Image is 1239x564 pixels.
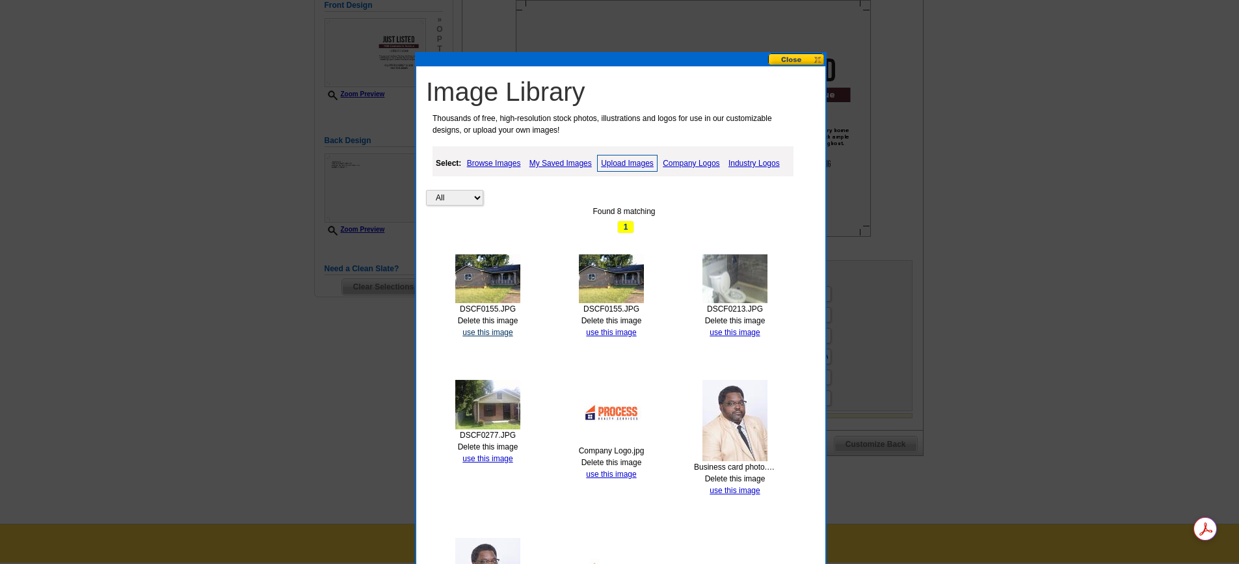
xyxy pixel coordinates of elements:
a: Delete this image [458,442,518,451]
strong: Select: [436,159,461,168]
p: Thousands of free, high-resolution stock photos, illustrations and logos for use in our customiza... [426,113,798,136]
a: Delete this image [705,474,766,483]
a: Browse Images [464,155,524,171]
div: Business card photo.JPG [694,461,776,473]
a: Delete this image [458,316,518,325]
a: Upload Images [597,155,658,172]
a: use this image [462,454,513,463]
a: use this image [462,328,513,337]
a: use this image [710,486,760,495]
div: Found 8 matching [426,206,822,217]
a: Company Logos [659,155,723,171]
img: thumb-686ea9abeda13.jpg [702,254,767,303]
h1: Image Library [426,76,822,107]
div: DSCF0277.JPG [447,429,529,441]
img: thumb-68aca53b28e28.jpg [455,254,520,303]
img: thumb-68aca501dc592.jpg [579,254,644,303]
a: use this image [586,328,636,337]
iframe: LiveChat chat widget [979,262,1239,564]
div: Company Logo.jpg [570,445,652,457]
a: My Saved Images [526,155,595,171]
div: DSCF0155.JPG [447,303,529,315]
img: thumb-686ea5bb2d4c1.jpg [455,380,520,429]
a: Delete this image [705,316,766,325]
a: use this image [710,328,760,337]
span: 1 [617,221,634,234]
div: DSCF0155.JPG [570,303,652,315]
img: thumb-686ea4fc12aff.jpg [579,380,644,445]
a: Delete this image [581,316,642,325]
div: DSCF0213.JPG [694,303,776,315]
img: thumb-680afc8149351.jpg [702,380,767,461]
a: use this image [586,470,636,479]
a: Industry Logos [725,155,783,171]
a: Delete this image [581,458,642,467]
